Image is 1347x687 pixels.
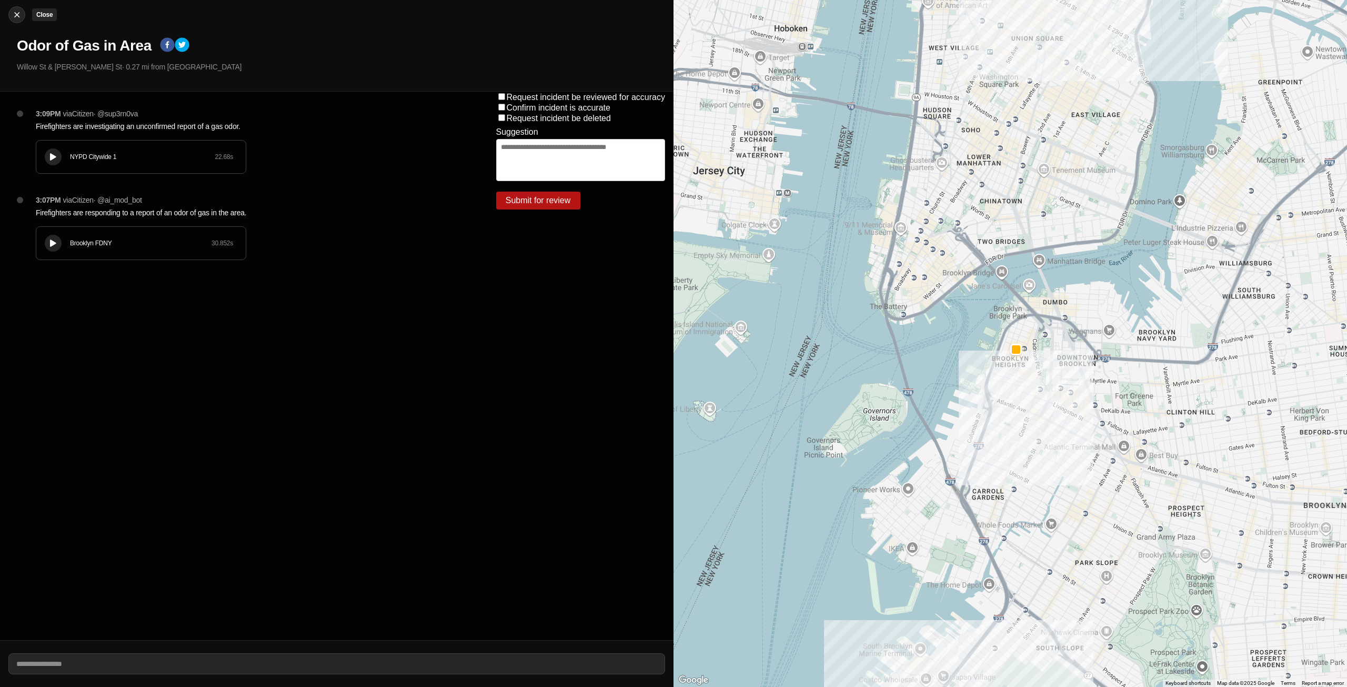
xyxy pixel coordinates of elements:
div: NYPD Citywide 1 [70,153,215,161]
p: 3:07PM [36,195,61,205]
div: Brooklyn FDNY [70,239,212,247]
p: via Citizen · @ sup3rn0va [63,108,138,119]
button: facebook [160,37,175,54]
p: Firefighters are investigating an unconfirmed report of a gas odor. [36,121,454,132]
a: Open this area in Google Maps (opens a new window) [676,673,711,687]
label: Request incident be deleted [507,114,611,123]
small: Close [36,11,53,18]
button: Keyboard shortcuts [1165,680,1211,687]
img: cancel [12,9,22,20]
label: Suggestion [496,127,538,137]
p: Firefighters are responding to a report of an odor of gas in the area. [36,207,454,218]
span: Map data ©2025 Google [1217,680,1274,686]
div: 22.68 s [215,153,233,161]
a: Terms (opens in new tab) [1281,680,1295,686]
p: via Citizen · @ ai_mod_bot [63,195,142,205]
button: twitter [175,37,189,54]
a: Report a map error [1302,680,1344,686]
label: Confirm incident is accurate [507,103,610,112]
button: Submit for review [496,192,580,210]
h1: Odor of Gas in Area [17,36,152,55]
img: Google [676,673,711,687]
button: cancelClose [8,6,25,23]
p: 3:09PM [36,108,61,119]
p: Willow St & [PERSON_NAME] St · 0.27 mi from [GEOGRAPHIC_DATA] [17,62,665,72]
div: 30.852 s [212,239,233,247]
label: Request incident be reviewed for accuracy [507,93,666,102]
